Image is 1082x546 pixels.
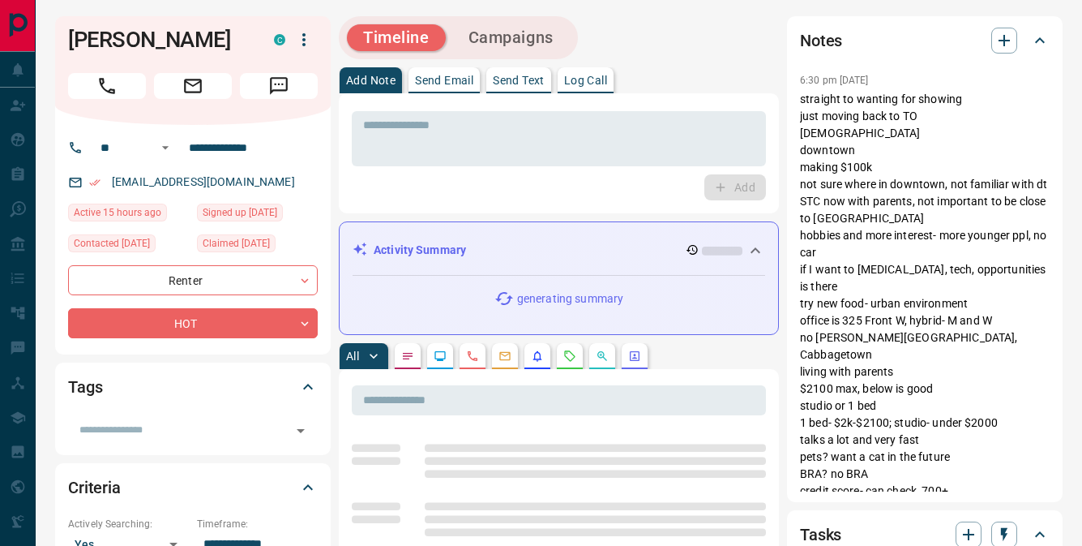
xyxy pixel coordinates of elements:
[346,350,359,362] p: All
[531,350,544,363] svg: Listing Alerts
[68,368,318,406] div: Tags
[347,24,446,51] button: Timeline
[353,235,765,265] div: Activity Summary
[156,138,175,157] button: Open
[596,350,609,363] svg: Opportunities
[203,235,270,252] span: Claimed [DATE]
[68,468,318,507] div: Criteria
[68,234,189,257] div: Sun Sep 14 2025
[197,234,318,257] div: Fri Jan 03 2025
[112,175,295,188] a: [EMAIL_ADDRESS][DOMAIN_NAME]
[374,242,466,259] p: Activity Summary
[68,374,102,400] h2: Tags
[415,75,473,86] p: Send Email
[517,290,623,307] p: generating summary
[800,75,869,86] p: 6:30 pm [DATE]
[346,75,396,86] p: Add Note
[628,350,641,363] svg: Agent Actions
[68,517,189,531] p: Actively Searching:
[68,475,121,501] h2: Criteria
[452,24,570,51] button: Campaigns
[466,350,479,363] svg: Calls
[289,419,312,442] button: Open
[800,28,842,54] h2: Notes
[68,265,318,295] div: Renter
[74,235,150,252] span: Contacted [DATE]
[68,308,318,338] div: HOT
[493,75,545,86] p: Send Text
[498,350,511,363] svg: Emails
[74,204,161,221] span: Active 15 hours ago
[154,73,232,99] span: Email
[197,517,318,531] p: Timeframe:
[68,27,250,53] h1: [PERSON_NAME]
[240,73,318,99] span: Message
[197,204,318,226] div: Thu Jan 02 2025
[564,75,607,86] p: Log Call
[68,73,146,99] span: Call
[274,34,285,45] div: condos.ca
[89,177,101,188] svg: Email Verified
[68,204,189,226] div: Mon Sep 15 2025
[401,350,414,363] svg: Notes
[563,350,576,363] svg: Requests
[434,350,447,363] svg: Lead Browsing Activity
[203,204,277,221] span: Signed up [DATE]
[800,21,1050,60] div: Notes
